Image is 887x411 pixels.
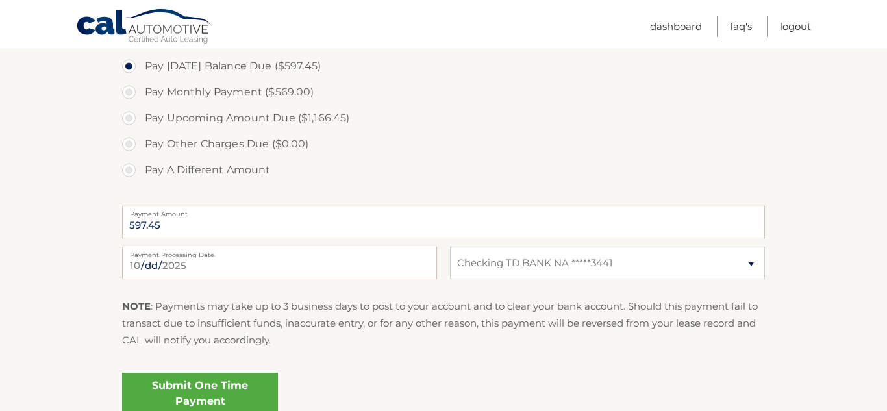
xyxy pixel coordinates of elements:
[780,16,811,37] a: Logout
[122,157,765,183] label: Pay A Different Amount
[650,16,702,37] a: Dashboard
[122,247,437,257] label: Payment Processing Date
[122,298,765,349] p: : Payments may take up to 3 business days to post to your account and to clear your bank account....
[730,16,752,37] a: FAQ's
[122,131,765,157] label: Pay Other Charges Due ($0.00)
[122,53,765,79] label: Pay [DATE] Balance Due ($597.45)
[76,8,212,46] a: Cal Automotive
[122,105,765,131] label: Pay Upcoming Amount Due ($1,166.45)
[122,247,437,279] input: Payment Date
[122,300,151,312] strong: NOTE
[122,79,765,105] label: Pay Monthly Payment ($569.00)
[122,206,765,216] label: Payment Amount
[122,206,765,238] input: Payment Amount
